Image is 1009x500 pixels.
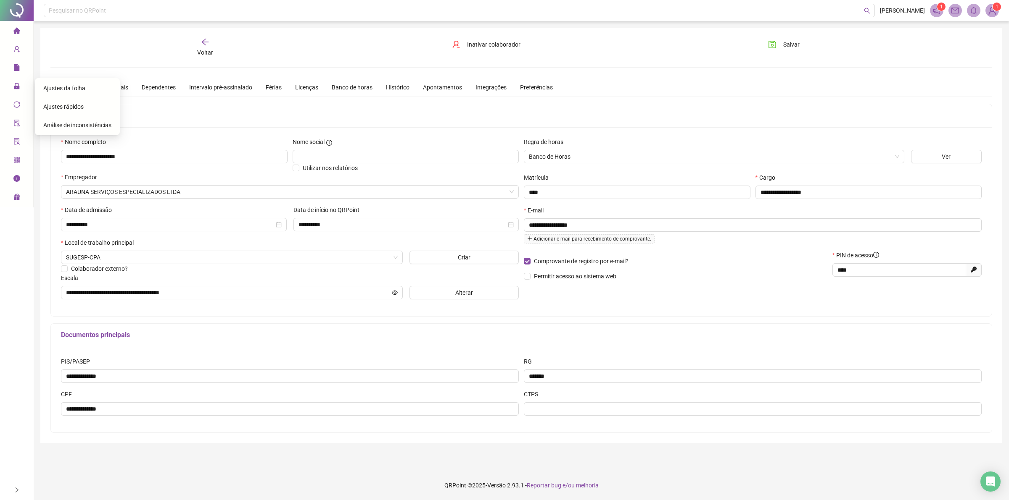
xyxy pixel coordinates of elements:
label: E-mail [524,206,549,215]
span: Versão [487,482,506,489]
span: arrow-left [201,38,209,46]
span: [PERSON_NAME] [880,6,925,15]
label: Data de admissão [61,205,117,215]
button: Inativar colaborador [446,38,527,51]
button: Criar [409,251,519,264]
span: Criar [458,253,470,262]
span: 1 [940,4,943,10]
span: Reportar bug e/ou melhoria [527,482,599,489]
label: Escala [61,273,84,283]
div: Férias [266,83,282,92]
span: Permitir acesso ao sistema web [534,273,616,280]
label: CTPS [524,390,544,399]
span: Nome social [293,137,325,147]
span: info-circle [13,171,20,188]
span: Ver [942,152,951,161]
span: file [13,60,20,77]
span: bell [970,7,977,14]
span: solution [13,134,20,151]
span: Inativar colaborador [467,40,520,49]
span: 1 [996,4,998,10]
label: CPF [61,390,77,399]
span: Ajustes rápidos [43,103,84,110]
button: Ver [911,150,982,163]
label: Empregador [61,173,103,182]
label: Matrícula [524,173,554,182]
sup: Atualize o seu contato no menu Meus Dados [993,3,1001,11]
sup: 1 [937,3,946,11]
footer: QRPoint © 2025 - 2.93.1 - [34,471,1009,500]
label: PIS/PASEP [61,357,95,366]
div: Intervalo pré-assinalado [189,83,252,92]
span: Análise de inconsistências [43,122,111,128]
label: RG [524,357,537,366]
span: Colaborador externo? [71,265,128,272]
span: mail [951,7,959,14]
label: Cargo [755,173,781,182]
span: eye [392,290,398,296]
span: home [13,24,20,40]
div: Preferências [520,83,553,92]
span: user-delete [452,40,460,49]
span: right [14,487,20,493]
span: Salvar [783,40,800,49]
label: Nome completo [61,137,111,147]
span: Voltar [197,49,213,56]
span: sync [13,97,20,114]
span: Adicionar e-mail para recebimento de comprovante. [524,234,655,243]
div: Dependentes [142,83,176,92]
div: Banco de horas [332,83,372,92]
span: Banco de Horas [529,150,899,163]
h5: Documentos principais [61,330,982,340]
button: Alterar [409,286,519,299]
span: gift [13,190,20,207]
span: plus [527,236,532,241]
div: Open Intercom Messenger [980,471,1001,492]
span: PIN de acesso [836,251,879,260]
div: Apontamentos [423,83,462,92]
span: save [768,40,777,49]
span: Comprovante de registro por e-mail? [534,258,629,264]
span: Alterar [455,288,473,297]
span: notification [933,7,940,14]
h5: Dados gerais [61,110,982,120]
button: Salvar [762,38,806,51]
span: Ajustes da folha [43,85,85,92]
span: lock [13,79,20,96]
span: qrcode [13,153,20,170]
span: audit [13,116,20,133]
label: Regra de horas [524,137,569,147]
span: ARAUNA SERVIÇOS ESPECIALIZADOS LTDA [66,186,514,198]
img: 39591 [986,4,998,17]
div: Licenças [295,83,318,92]
span: search [864,8,870,14]
label: Local de trabalho principal [61,238,139,247]
span: info-circle [873,252,879,258]
span: user-add [13,42,20,59]
label: Data de início no QRPoint [293,205,365,215]
span: info-circle [326,140,332,146]
span: Utilizar nos relatórios [303,165,358,171]
span: PALÁCIO RIO MADEIRA, EDIFÍCIO RIO PACAÁS NOVOS - AV. FARQUAR, 2986 - 1º ANDAR - PEDRINHAS, PORTO ... [66,251,398,264]
div: Integrações [475,83,507,92]
div: Histórico [386,83,409,92]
